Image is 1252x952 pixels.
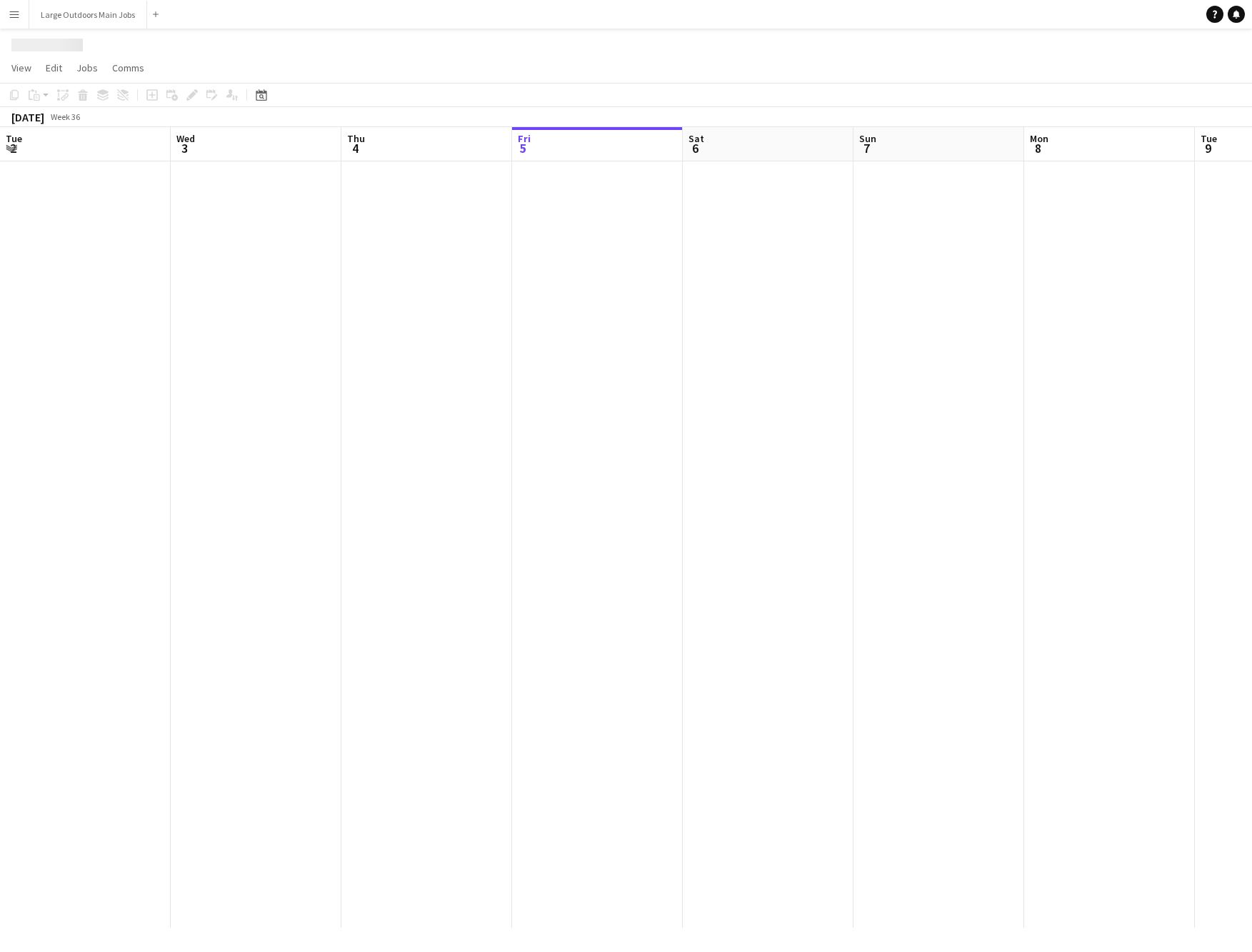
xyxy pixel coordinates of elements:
[6,59,37,77] a: View
[857,140,876,156] span: 7
[347,132,365,145] span: Thu
[516,140,531,156] span: 5
[106,59,150,77] a: Comms
[518,132,531,145] span: Fri
[174,140,195,156] span: 3
[29,1,147,29] button: Large Outdoors Main Jobs
[11,61,31,74] span: View
[4,140,22,156] span: 2
[859,132,876,145] span: Sun
[6,132,22,145] span: Tue
[11,110,44,124] div: [DATE]
[76,61,98,74] span: Jobs
[686,140,704,156] span: 6
[71,59,104,77] a: Jobs
[1030,132,1048,145] span: Mon
[40,59,68,77] a: Edit
[688,132,704,145] span: Sat
[112,61,144,74] span: Comms
[1028,140,1048,156] span: 8
[1198,140,1217,156] span: 9
[1201,132,1217,145] span: Tue
[46,61,62,74] span: Edit
[345,140,365,156] span: 4
[176,132,195,145] span: Wed
[47,111,83,122] span: Week 36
